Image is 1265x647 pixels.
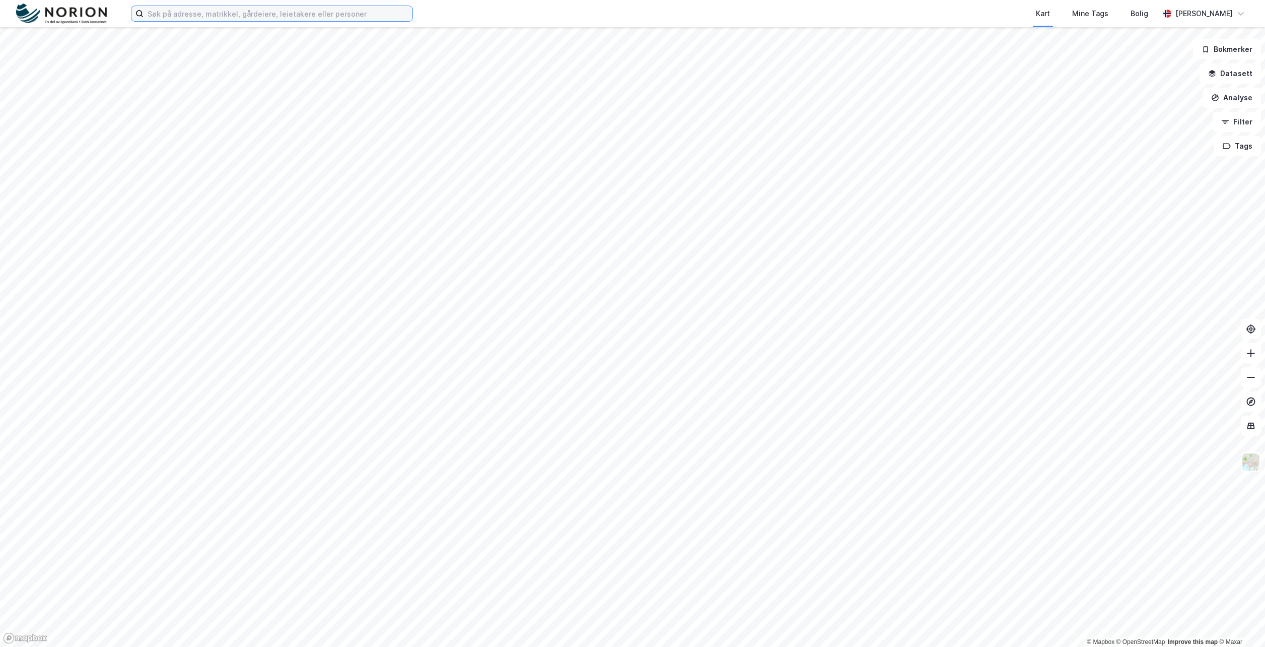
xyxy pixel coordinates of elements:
iframe: Chat Widget [1215,599,1265,647]
input: Søk på adresse, matrikkel, gårdeiere, leietakere eller personer [144,6,412,21]
div: Kart [1036,8,1050,20]
div: Bolig [1131,8,1148,20]
div: Mine Tags [1072,8,1108,20]
div: [PERSON_NAME] [1175,8,1233,20]
img: norion-logo.80e7a08dc31c2e691866.png [16,4,107,24]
